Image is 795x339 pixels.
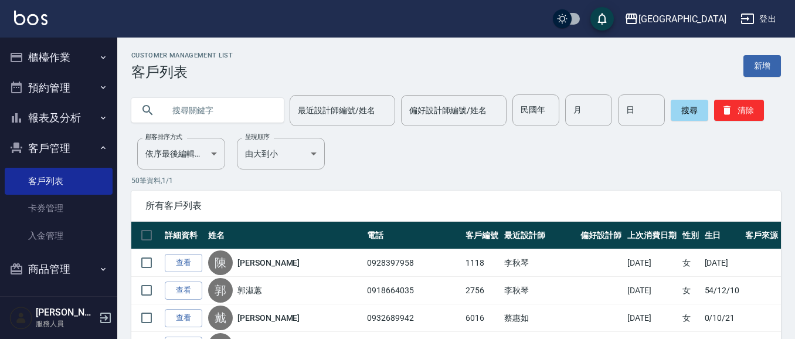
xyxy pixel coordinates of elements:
[208,250,233,275] div: 陳
[5,42,113,73] button: 櫃檯作業
[237,257,300,269] a: [PERSON_NAME]
[137,138,225,169] div: 依序最後編輯時間
[5,133,113,164] button: 客戶管理
[5,254,113,284] button: 商品管理
[165,254,202,272] a: 查看
[145,200,767,212] span: 所有客戶列表
[162,222,205,249] th: 詳細資料
[702,222,743,249] th: 生日
[463,222,501,249] th: 客戶編號
[237,284,262,296] a: 郭淑蕙
[14,11,47,25] img: Logo
[205,222,364,249] th: 姓名
[702,304,743,332] td: 0/10/21
[131,52,233,59] h2: Customer Management List
[714,100,764,121] button: 清除
[638,12,726,26] div: [GEOGRAPHIC_DATA]
[164,94,274,126] input: 搜尋關鍵字
[131,64,233,80] h3: 客戶列表
[577,222,624,249] th: 偏好設計師
[680,277,702,304] td: 女
[742,222,781,249] th: 客戶來源
[36,307,96,318] h5: [PERSON_NAME]
[702,277,743,304] td: 54/12/10
[624,304,680,332] td: [DATE]
[680,249,702,277] td: 女
[624,222,680,249] th: 上次消費日期
[736,8,781,30] button: 登出
[463,277,501,304] td: 2756
[624,249,680,277] td: [DATE]
[501,277,577,304] td: 李秋琴
[5,103,113,133] button: 報表及分析
[463,304,501,332] td: 6016
[501,222,577,249] th: 最近設計師
[364,277,463,304] td: 0918664035
[501,304,577,332] td: 蔡惠如
[245,133,270,141] label: 呈現順序
[237,312,300,324] a: [PERSON_NAME]
[9,306,33,330] img: Person
[624,277,680,304] td: [DATE]
[463,249,501,277] td: 1118
[165,282,202,300] a: 查看
[590,7,614,30] button: save
[5,73,113,103] button: 預約管理
[5,168,113,195] a: 客戶列表
[165,309,202,327] a: 查看
[501,249,577,277] td: 李秋琴
[743,55,781,77] a: 新增
[364,249,463,277] td: 0928397958
[237,138,325,169] div: 由大到小
[680,304,702,332] td: 女
[208,306,233,330] div: 戴
[5,195,113,222] a: 卡券管理
[5,222,113,249] a: 入金管理
[702,249,743,277] td: [DATE]
[145,133,182,141] label: 顧客排序方式
[131,175,781,186] p: 50 筆資料, 1 / 1
[680,222,702,249] th: 性別
[364,222,463,249] th: 電話
[671,100,708,121] button: 搜尋
[36,318,96,329] p: 服務人員
[208,278,233,303] div: 郭
[364,304,463,332] td: 0932689942
[620,7,731,31] button: [GEOGRAPHIC_DATA]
